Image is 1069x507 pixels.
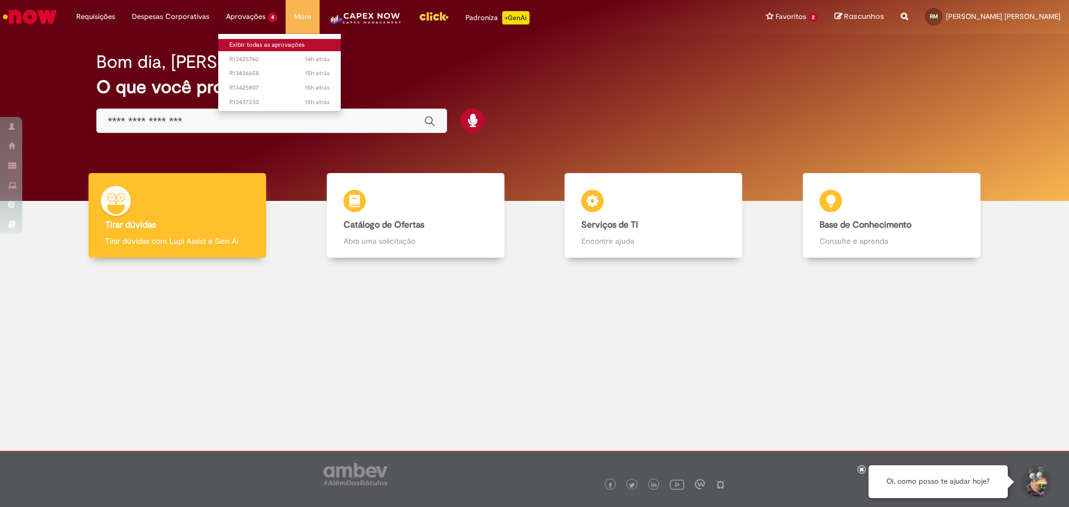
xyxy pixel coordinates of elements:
span: 4 [268,13,277,22]
a: Base de Conhecimento Consulte e aprenda [773,173,1011,258]
span: More [294,11,311,22]
p: Encontre ajuda [581,235,725,247]
b: Tirar dúvidas [105,219,156,230]
span: R13425807 [229,83,330,92]
time: 27/08/2025 17:46:14 [305,98,330,106]
span: R13436658 [229,69,330,78]
a: Aberto R13425740 : [218,53,341,66]
a: Exibir todas as aprovações [218,39,341,51]
b: Base de Conhecimento [820,219,911,230]
a: Aberto R13436658 : [218,67,341,80]
span: 2 [808,13,818,22]
time: 27/08/2025 17:51:11 [305,69,330,77]
span: R13425740 [229,55,330,64]
a: Aberto R13425807 : [218,82,341,94]
img: ServiceNow [1,6,58,28]
span: 15h atrás [305,98,330,106]
button: Iniciar Conversa de Suporte [1019,465,1052,499]
img: logo_footer_facebook.png [607,483,613,488]
span: R13437230 [229,98,330,107]
time: 27/08/2025 17:47:27 [305,83,330,92]
img: logo_footer_naosei.png [715,479,725,489]
a: Serviços de TI Encontre ajuda [534,173,773,258]
h2: O que você procura hoje? [96,77,973,97]
time: 27/08/2025 18:23:55 [305,55,330,63]
span: Favoritos [776,11,806,22]
img: logo_footer_linkedin.png [651,482,657,489]
img: logo_footer_twitter.png [629,483,635,488]
span: 14h atrás [305,55,330,63]
p: Consulte e aprenda [820,235,964,247]
ul: Aprovações [218,33,341,112]
div: Padroniza [465,11,529,24]
b: Serviços de TI [581,219,638,230]
span: Aprovações [226,11,266,22]
p: Abra uma solicitação [344,235,488,247]
img: logo_footer_youtube.png [670,477,684,491]
p: Tirar dúvidas com Lupi Assist e Gen Ai [105,235,249,247]
span: RM [930,13,938,20]
img: CapexLogo5.png [328,11,402,33]
span: 15h atrás [305,83,330,92]
span: 15h atrás [305,69,330,77]
span: Rascunhos [844,11,884,22]
a: Rascunhos [835,12,884,22]
h2: Bom dia, [PERSON_NAME] [96,52,310,72]
b: Catálogo de Ofertas [344,219,424,230]
img: logo_footer_workplace.png [695,479,705,489]
img: click_logo_yellow_360x200.png [419,8,449,24]
div: Oi, como posso te ajudar hoje? [869,465,1008,498]
span: Despesas Corporativas [132,11,209,22]
span: Requisições [76,11,115,22]
p: +GenAi [502,11,529,24]
a: Tirar dúvidas Tirar dúvidas com Lupi Assist e Gen Ai [58,173,297,258]
a: Aberto R13437230 : [218,96,341,109]
a: Catálogo de Ofertas Abra uma solicitação [297,173,535,258]
span: [PERSON_NAME] [PERSON_NAME] [946,12,1061,21]
img: logo_footer_ambev_rotulo_gray.png [323,463,388,485]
